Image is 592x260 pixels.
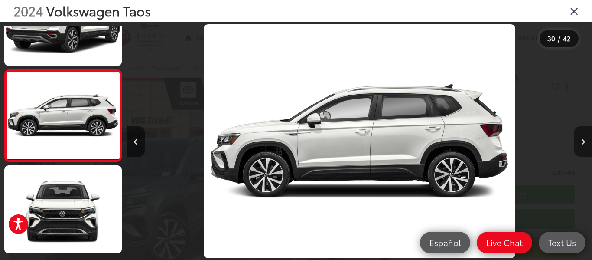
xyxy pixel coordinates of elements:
[420,232,470,253] a: Español
[544,237,580,248] span: Text Us
[46,1,151,20] span: Volkswagen Taos
[127,24,592,258] div: 2024 Volkswagen Taos 1.5T SE 29
[425,237,465,248] span: Español
[482,237,527,248] span: Live Chat
[13,1,43,20] span: 2024
[547,33,555,43] span: 30
[3,165,123,254] img: 2024 Volkswagen Taos 1.5T SE
[5,72,120,159] img: 2024 Volkswagen Taos 1.5T SE
[127,126,145,157] button: Previous image
[204,24,515,258] img: 2024 Volkswagen Taos 1.5T SE
[574,126,592,157] button: Next image
[539,232,585,253] a: Text Us
[477,232,532,253] a: Live Chat
[570,5,579,16] i: Close gallery
[557,36,561,42] span: /
[563,33,571,43] span: 42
